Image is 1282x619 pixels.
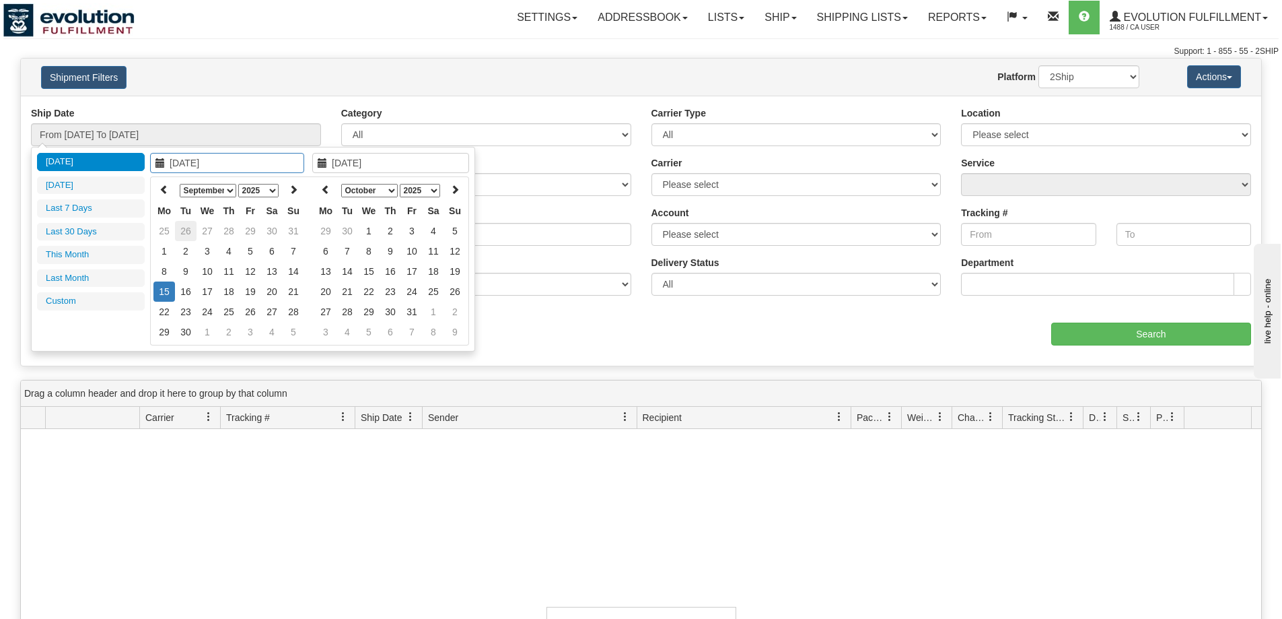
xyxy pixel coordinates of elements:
a: Carrier filter column settings [197,405,220,428]
td: 8 [423,322,444,342]
li: Custom [37,292,145,311]
td: 9 [175,261,197,282]
td: 4 [218,241,240,261]
td: 30 [261,221,283,241]
td: 27 [315,302,336,322]
td: 22 [153,302,175,322]
td: 7 [401,322,423,342]
a: Weight filter column settings [929,405,952,428]
div: live help - online [10,11,124,22]
li: This Month [37,246,145,264]
td: 31 [401,302,423,322]
input: To [1116,223,1251,246]
td: 29 [153,322,175,342]
td: 10 [197,261,218,282]
span: Shipment Issues [1123,411,1134,424]
td: 9 [444,322,466,342]
span: Tracking # [226,411,270,424]
td: 2 [380,221,401,241]
td: 27 [197,221,218,241]
td: 11 [423,241,444,261]
td: 16 [175,282,197,302]
td: 24 [401,282,423,302]
td: 3 [401,221,423,241]
label: Carrier [651,156,682,170]
td: 31 [283,221,304,241]
td: 5 [444,221,466,241]
td: 7 [283,241,304,261]
span: Delivery Status [1089,411,1100,424]
td: 17 [197,282,218,302]
span: Sender [428,411,458,424]
td: 5 [283,322,304,342]
img: logo1488.jpg [3,3,135,37]
td: 11 [218,261,240,282]
li: Last Month [37,269,145,288]
span: Packages [857,411,885,424]
td: 27 [261,302,283,322]
td: 25 [423,282,444,302]
td: 28 [283,302,304,322]
td: 16 [380,261,401,282]
th: Tu [175,201,197,221]
label: Tracking # [961,206,1007,220]
label: Location [961,106,1000,120]
a: Packages filter column settings [878,405,901,428]
th: Sa [423,201,444,221]
th: Mo [315,201,336,221]
td: 8 [153,261,175,282]
span: Carrier [145,411,174,424]
td: 15 [153,282,175,302]
td: 10 [401,241,423,261]
td: 20 [315,282,336,302]
a: Charge filter column settings [979,405,1002,428]
a: Recipient filter column settings [828,405,851,428]
label: Platform [997,70,1036,84]
th: Th [218,201,240,221]
td: 8 [358,241,380,261]
td: 29 [358,302,380,322]
td: 29 [315,221,336,241]
span: Evolution Fulfillment [1120,11,1261,23]
td: 9 [380,241,401,261]
td: 18 [218,282,240,302]
td: 25 [218,302,240,322]
label: Delivery Status [651,256,719,269]
td: 1 [197,322,218,342]
td: 5 [358,322,380,342]
td: 14 [283,261,304,282]
td: 19 [240,282,261,302]
td: 30 [336,221,358,241]
label: Account [651,206,689,220]
td: 21 [336,282,358,302]
th: Mo [153,201,175,221]
td: 2 [218,322,240,342]
th: Su [283,201,304,221]
a: Shipment Issues filter column settings [1127,405,1150,428]
td: 17 [401,261,423,282]
td: 12 [444,241,466,261]
th: We [358,201,380,221]
td: 30 [175,322,197,342]
th: Sa [261,201,283,221]
td: 2 [175,241,197,261]
a: Addressbook [587,1,698,34]
td: 24 [197,302,218,322]
a: Settings [507,1,587,34]
td: 2 [444,302,466,322]
label: Department [961,256,1013,269]
a: Shipping lists [807,1,918,34]
span: Tracking Status [1008,411,1067,424]
li: Last 7 Days [37,199,145,218]
li: [DATE] [37,153,145,171]
td: 1 [153,241,175,261]
td: 3 [315,322,336,342]
input: Search [1051,323,1251,346]
li: Last 30 Days [37,223,145,241]
td: 6 [261,241,283,261]
td: 22 [358,282,380,302]
iframe: chat widget [1251,240,1281,378]
a: Ship [754,1,806,34]
td: 1 [358,221,380,241]
td: 23 [380,282,401,302]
